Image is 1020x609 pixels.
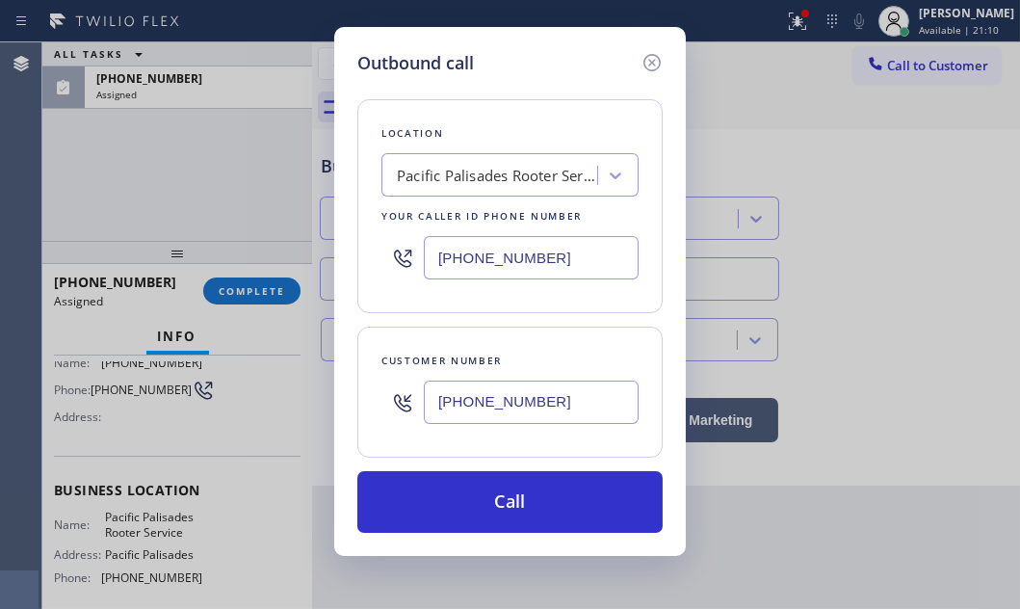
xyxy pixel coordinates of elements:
h5: Outbound call [357,50,474,76]
input: (123) 456-7890 [424,381,639,424]
input: (123) 456-7890 [424,236,639,279]
div: Customer number [381,351,639,371]
div: Your caller id phone number [381,206,639,226]
div: Location [381,123,639,144]
div: Pacific Palisades Rooter Service [397,165,599,187]
button: Call [357,471,663,533]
